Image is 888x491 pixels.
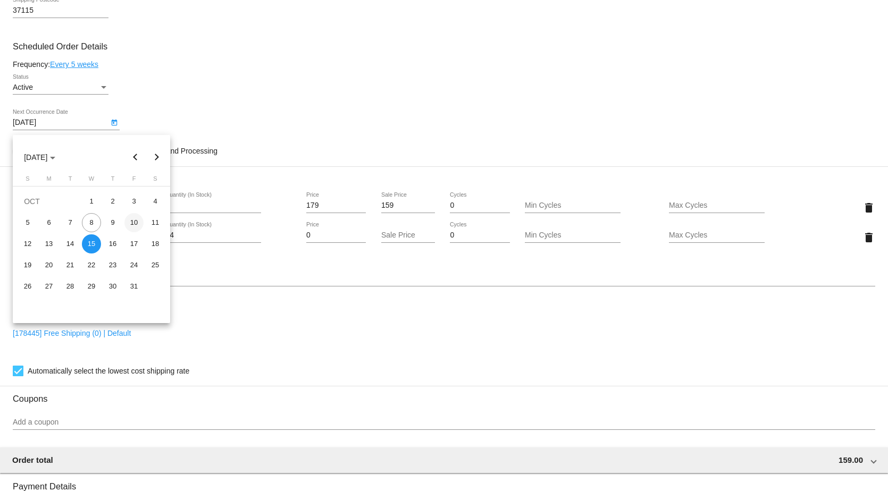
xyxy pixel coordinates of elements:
td: October 17, 2025 [123,233,145,255]
td: October 24, 2025 [123,255,145,276]
th: Monday [38,175,60,186]
td: October 15, 2025 [81,233,102,255]
td: October 28, 2025 [60,276,81,297]
td: October 20, 2025 [38,255,60,276]
td: October 21, 2025 [60,255,81,276]
th: Tuesday [60,175,81,186]
button: Next month [146,147,167,168]
td: October 7, 2025 [60,212,81,233]
td: October 11, 2025 [145,212,166,233]
div: 10 [124,213,144,232]
td: October 3, 2025 [123,191,145,212]
th: Saturday [145,175,166,186]
div: 15 [82,234,101,253]
td: October 25, 2025 [145,255,166,276]
td: OCT [17,191,81,212]
div: 4 [146,192,165,211]
td: October 23, 2025 [102,255,123,276]
td: October 19, 2025 [17,255,38,276]
td: October 14, 2025 [60,233,81,255]
div: 1 [82,192,101,211]
td: October 9, 2025 [102,212,123,233]
td: October 29, 2025 [81,276,102,297]
div: 27 [39,277,58,296]
div: 14 [61,234,80,253]
div: 7 [61,213,80,232]
th: Friday [123,175,145,186]
div: 3 [124,192,144,211]
div: 12 [18,234,37,253]
div: 26 [18,277,37,296]
td: October 10, 2025 [123,212,145,233]
div: 25 [146,256,165,275]
div: 5 [18,213,37,232]
div: 24 [124,256,144,275]
button: Choose month and year [15,147,64,168]
td: October 16, 2025 [102,233,123,255]
div: 30 [103,277,122,296]
td: October 22, 2025 [81,255,102,276]
td: October 2, 2025 [102,191,123,212]
div: 6 [39,213,58,232]
td: October 5, 2025 [17,212,38,233]
div: 23 [103,256,122,275]
div: 22 [82,256,101,275]
div: 13 [39,234,58,253]
button: Previous month [125,147,146,168]
div: 31 [124,277,144,296]
td: October 8, 2025 [81,212,102,233]
td: October 13, 2025 [38,233,60,255]
div: 11 [146,213,165,232]
td: October 30, 2025 [102,276,123,297]
td: October 31, 2025 [123,276,145,297]
td: October 18, 2025 [145,233,166,255]
div: 2 [103,192,122,211]
th: Wednesday [81,175,102,186]
div: 19 [18,256,37,275]
div: 17 [124,234,144,253]
div: 21 [61,256,80,275]
td: October 26, 2025 [17,276,38,297]
span: [DATE] [24,153,55,162]
td: October 1, 2025 [81,191,102,212]
div: 29 [82,277,101,296]
td: October 6, 2025 [38,212,60,233]
div: 28 [61,277,80,296]
div: 16 [103,234,122,253]
div: 18 [146,234,165,253]
td: October 4, 2025 [145,191,166,212]
td: October 27, 2025 [38,276,60,297]
div: 8 [82,213,101,232]
td: October 12, 2025 [17,233,38,255]
div: 20 [39,256,58,275]
th: Thursday [102,175,123,186]
th: Sunday [17,175,38,186]
div: 9 [103,213,122,232]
